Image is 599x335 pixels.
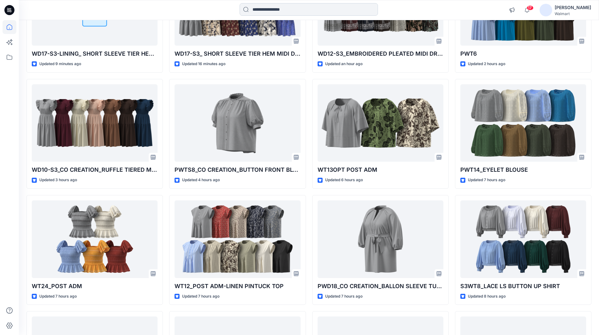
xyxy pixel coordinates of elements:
p: Updated 3 hours ago [39,177,77,183]
p: Updated 7 hours ago [39,293,77,300]
img: avatar [540,4,552,16]
p: WT13OPT POST ADM [318,165,443,174]
p: WT12_POST ADM-LINEN PINTUCK TOP [175,282,300,291]
p: PWT14_EYELET BLOUSE [460,165,586,174]
a: WT24_POST ADM [32,200,158,278]
p: WT24_POST ADM [32,282,158,291]
p: Updated 8 hours ago [468,293,506,300]
span: 17 [527,5,534,10]
p: Updated 7 hours ago [325,293,363,300]
p: Updated 2 hours ago [468,61,505,67]
p: Updated 16 minutes ago [182,61,225,67]
a: PWTS8_CO CREATION_BUTTON FRONT BLOUSE [175,84,300,162]
p: Updated 9 minutes ago [39,61,81,67]
p: WD12-S3_EMBROIDERED PLEATED MIDI DRESS [318,49,443,58]
p: S3WT8_LACE LS BUTTON UP SHIRT [460,282,586,291]
p: WD17-S3_ SHORT SLEEVE TIER HEM MIDI DRESS [175,49,300,58]
p: PWTS8_CO CREATION_BUTTON FRONT BLOUSE [175,165,300,174]
p: Updated an hour ago [325,61,363,67]
p: Updated 7 hours ago [468,177,505,183]
a: WD10-S3_CO CREATION_RUFFLE TIERED MIDI DRESS [32,84,158,162]
p: WD17-S3-LINING_ SHORT SLEEVE TIER HEM MIDI DRESS [32,49,158,58]
p: Updated 6 hours ago [325,177,363,183]
a: WT13OPT POST ADM [318,84,443,162]
p: WD10-S3_CO CREATION_RUFFLE TIERED MIDI DRESS [32,165,158,174]
a: PWD18_CO CREATION_BALLON SLEEVE TUNIC DRESS [318,200,443,278]
a: PWT14_EYELET BLOUSE [460,84,586,162]
p: Updated 4 hours ago [182,177,220,183]
p: PWD18_CO CREATION_BALLON SLEEVE TUNIC DRESS [318,282,443,291]
p: Updated 7 hours ago [182,293,219,300]
a: WT12_POST ADM-LINEN PINTUCK TOP [175,200,300,278]
a: S3WT8_LACE LS BUTTON UP SHIRT [460,200,586,278]
div: [PERSON_NAME] [555,4,591,11]
div: Walmart [555,11,591,16]
p: PWT6 [460,49,586,58]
